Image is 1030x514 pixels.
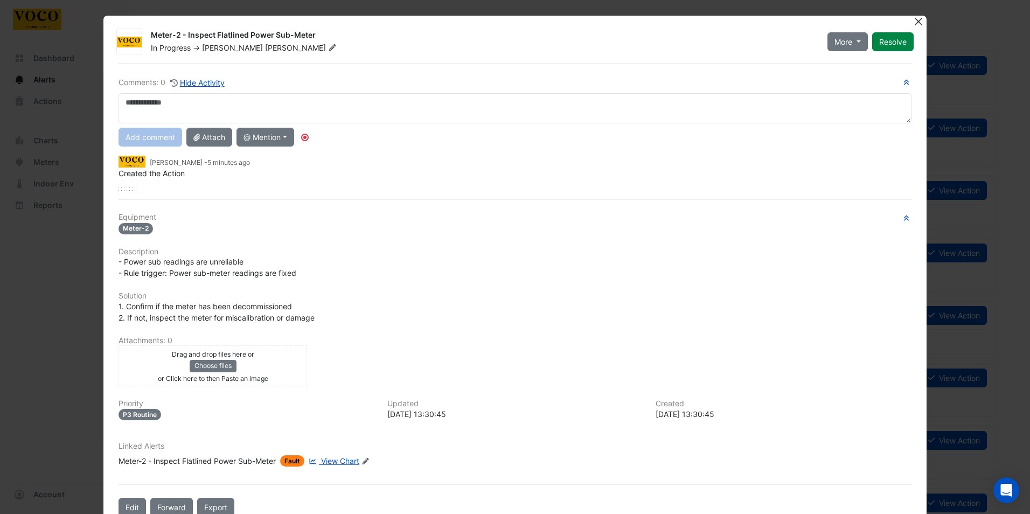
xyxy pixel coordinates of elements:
img: Voco Gold Coast [117,37,142,47]
h6: Created [656,399,911,408]
small: Drag and drop files here or [172,350,254,358]
div: [DATE] 13:30:45 [387,408,643,420]
div: Meter-2 - Inspect Flatlined Power Sub-Meter [151,30,815,43]
small: or Click here to then Paste an image [158,374,268,383]
button: More [827,32,868,51]
button: Attach [186,128,232,147]
span: Meter-2 [119,223,153,234]
h6: Priority [119,399,374,408]
span: More [834,36,852,47]
small: [PERSON_NAME] - [150,158,250,168]
button: @ Mention [236,128,294,147]
h6: Solution [119,291,911,301]
button: Choose files [190,360,236,372]
button: Resolve [872,32,914,51]
span: 1. Confirm if the meter has been decommissioned 2. If not, inspect the meter for miscalibration o... [119,302,315,322]
span: Fault [280,455,304,467]
div: Meter-2 - Inspect Flatlined Power Sub-Meter [119,455,276,467]
div: Open Intercom Messenger [993,477,1019,503]
h6: Equipment [119,213,911,222]
button: Hide Activity [170,77,225,89]
div: Comments: 0 [119,77,225,89]
h6: Linked Alerts [119,442,911,451]
div: Tooltip anchor [300,133,310,142]
span: -> [193,43,200,52]
span: In Progress [151,43,191,52]
img: Voco Gold Coast [119,156,145,168]
h6: Description [119,247,911,256]
fa-icon: Edit Linked Alerts [361,457,370,466]
div: [DATE] 13:30:45 [656,408,911,420]
span: 2025-08-11 13:30:45 [207,158,250,166]
button: Close [913,16,924,27]
h6: Attachments: 0 [119,336,911,345]
span: Created the Action [119,169,185,178]
span: [PERSON_NAME] [265,43,338,53]
span: View Chart [321,456,359,466]
h6: Updated [387,399,643,408]
span: - Power sub readings are unreliable - Rule trigger: Power sub-meter readings are fixed [119,257,296,277]
div: P3 Routine [119,409,161,420]
a: View Chart [307,455,359,467]
span: [PERSON_NAME] [202,43,263,52]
